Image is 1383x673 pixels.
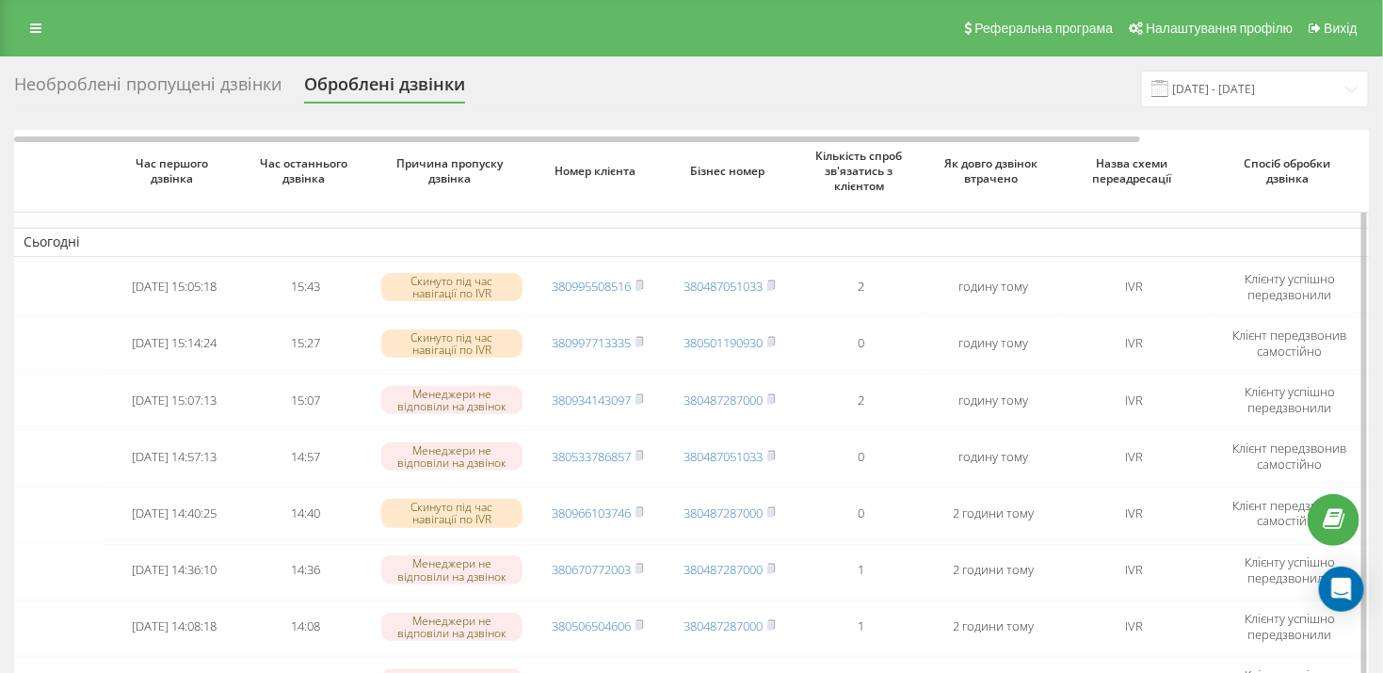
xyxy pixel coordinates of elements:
td: 2 години тому [927,544,1059,597]
div: Менеджери не відповіли на дзвінок [381,386,523,414]
div: Необроблені пропущені дзвінки [14,74,281,104]
span: Реферальна програма [975,21,1114,36]
td: Клієнт передзвонив самостійно [1210,430,1370,483]
td: 2 години тому [927,487,1059,539]
span: Час першого дзвінка [123,156,225,185]
a: 380997713335 [552,334,631,351]
td: [DATE] 15:14:24 [108,317,240,370]
a: 380487287000 [683,561,763,578]
td: 1 [796,601,927,653]
div: Оброблені дзвінки [304,74,465,104]
a: 380487051033 [683,448,763,465]
a: 380506504606 [552,617,631,634]
span: Час останнього дзвінка [255,156,357,185]
span: Як довго дзвінок втрачено [942,156,1044,185]
td: Клієнту успішно передзвонили [1210,374,1370,426]
td: IVR [1059,487,1210,539]
td: 0 [796,430,927,483]
td: 0 [796,487,927,539]
td: [DATE] 14:08:18 [108,601,240,653]
td: [DATE] 14:57:13 [108,430,240,483]
td: 1 [796,544,927,597]
td: Клієнт передзвонив самостійно [1210,317,1370,370]
a: 380934143097 [552,392,631,409]
span: Вихід [1325,21,1358,36]
td: [DATE] 15:05:18 [108,261,240,313]
td: годину тому [927,261,1059,313]
div: Менеджери не відповіли на дзвінок [381,613,523,641]
td: Клієнту успішно передзвонили [1210,544,1370,597]
td: 15:27 [240,317,372,370]
td: Клієнту успішно передзвонили [1210,601,1370,653]
span: Бізнес номер [679,164,780,179]
a: 380966103746 [552,505,631,521]
td: IVR [1059,601,1210,653]
a: 380533786857 [552,448,631,465]
td: Клієнту успішно передзвонили [1210,261,1370,313]
div: Скинуто під час навігації по IVR [381,499,523,527]
a: 380670772003 [552,561,631,578]
span: Причина пропуску дзвінка [389,156,516,185]
span: Налаштування профілю [1146,21,1293,36]
div: Скинуто під час навігації по IVR [381,273,523,301]
td: 14:08 [240,601,372,653]
td: годину тому [927,374,1059,426]
td: годину тому [927,430,1059,483]
td: IVR [1059,430,1210,483]
td: IVR [1059,374,1210,426]
td: 14:57 [240,430,372,483]
a: 380501190930 [683,334,763,351]
td: 15:43 [240,261,372,313]
a: 380487287000 [683,392,763,409]
div: Менеджери не відповіли на дзвінок [381,442,523,471]
td: 0 [796,317,927,370]
div: Открыть Интерком Мессенджер [1319,567,1364,612]
td: IVR [1059,261,1210,313]
span: Спосіб обробки дзвінка [1227,156,1354,185]
td: 2 [796,261,927,313]
a: 380487051033 [683,278,763,295]
span: Номер клієнта [547,164,649,179]
td: [DATE] 15:07:13 [108,374,240,426]
a: 380487287000 [683,617,763,634]
td: 14:36 [240,544,372,597]
div: Скинуто під час навігації по IVR [381,329,523,358]
td: годину тому [927,317,1059,370]
td: 15:07 [240,374,372,426]
td: 14:40 [240,487,372,539]
td: IVR [1059,317,1210,370]
td: 2 [796,374,927,426]
td: Клієнт передзвонив самостійно [1210,487,1370,539]
td: [DATE] 14:40:25 [108,487,240,539]
td: 2 години тому [927,601,1059,653]
div: Менеджери не відповіли на дзвінок [381,555,523,584]
a: 380995508516 [552,278,631,295]
span: Кількість спроб зв'язатись з клієнтом [811,149,912,193]
td: IVR [1059,544,1210,597]
td: [DATE] 14:36:10 [108,544,240,597]
span: Назва схеми переадресації [1075,156,1194,185]
a: 380487287000 [683,505,763,521]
